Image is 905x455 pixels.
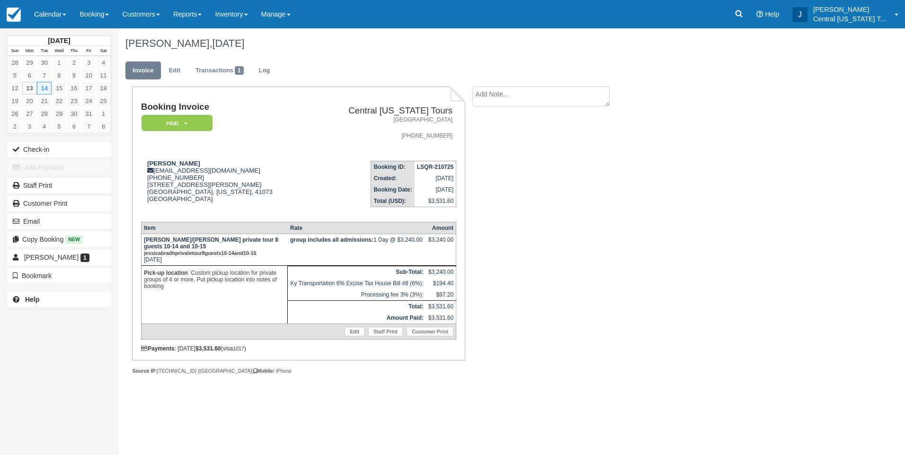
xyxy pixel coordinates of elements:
[37,107,52,120] a: 28
[162,61,187,80] a: Edit
[765,10,779,18] span: Help
[22,107,37,120] a: 27
[81,46,96,56] th: Fri
[8,82,22,95] a: 12
[288,266,426,278] th: Sub-Total:
[288,312,426,324] th: Amount Paid:
[96,120,111,133] a: 8
[52,56,66,69] a: 1
[24,254,79,261] span: [PERSON_NAME]
[756,11,763,17] i: Help
[37,82,52,95] a: 14
[407,327,453,336] a: Customer Print
[233,346,244,351] small: 1017
[371,161,415,173] th: Booking ID:
[96,82,111,95] a: 18
[371,195,415,207] th: Total (USD):
[67,56,81,69] a: 2
[7,232,111,247] button: Copy Booking New
[22,95,37,107] a: 20
[212,37,244,49] span: [DATE]
[371,184,415,195] th: Booking Date:
[81,107,96,120] a: 31
[8,46,22,56] th: Sun
[8,107,22,120] a: 26
[141,114,209,132] a: Paid
[80,254,89,262] span: 1
[52,46,66,56] th: Wed
[142,115,213,131] em: Paid
[52,95,66,107] a: 22
[252,61,277,80] a: Log
[288,278,426,289] td: Ky Transportation 6% Excise Tax House Bill #8 (6%):
[315,116,452,140] address: [GEOGRAPHIC_DATA] [PHONE_NUMBER]
[37,46,52,56] th: Tue
[288,300,426,312] th: Total:
[144,236,278,256] strong: [PERSON_NAME]/[PERSON_NAME] private tour 8 guests 10-14 and 10-15
[125,38,790,49] h1: [PERSON_NAME],
[81,56,96,69] a: 3
[52,82,66,95] a: 15
[7,268,111,283] button: Bookmark
[8,95,22,107] a: 19
[22,46,37,56] th: Mon
[52,120,66,133] a: 5
[415,195,456,207] td: $3,531.60
[792,7,807,22] div: J
[7,8,21,22] img: checkfront-main-nav-mini-logo.png
[371,173,415,184] th: Created:
[426,222,456,234] th: Amount
[144,268,285,291] p: : Custom pickup location for private groups of 4 or more. Put pickup location into notes of booking
[96,46,111,56] th: Sat
[37,56,52,69] a: 30
[22,56,37,69] a: 29
[144,270,188,276] strong: Pick-up location
[141,345,456,352] div: : [DATE] (visa )
[368,327,403,336] a: Staff Print
[22,82,37,95] a: 13
[81,69,96,82] a: 10
[141,234,288,265] td: [DATE]
[8,56,22,69] a: 28
[52,107,66,120] a: 29
[48,37,70,44] strong: [DATE]
[7,214,111,229] button: Email
[96,69,111,82] a: 11
[81,95,96,107] a: 24
[25,296,39,303] b: Help
[67,82,81,95] a: 16
[188,61,251,80] a: Transactions1
[415,184,456,195] td: [DATE]
[7,160,111,175] button: Add Payment
[426,300,456,312] td: $3,531.60
[417,164,453,170] strong: LSQR-210725
[235,66,244,75] span: 1
[254,368,273,374] strong: Mobile
[290,236,373,243] strong: group includes all admissions
[147,160,200,167] strong: [PERSON_NAME]
[7,142,111,157] button: Check-in
[125,61,161,80] a: Invoice
[813,14,889,24] p: Central [US_STATE] Tours
[195,345,221,352] strong: $3,531.60
[415,173,456,184] td: [DATE]
[67,95,81,107] a: 23
[22,69,37,82] a: 6
[7,196,111,211] a: Customer Print
[7,250,111,265] a: [PERSON_NAME] 1
[37,120,52,133] a: 4
[141,345,175,352] strong: Payments
[428,236,453,251] div: $3,240.00
[37,69,52,82] a: 7
[426,266,456,278] td: $3,240.00
[426,289,456,301] td: $97.20
[8,120,22,133] a: 2
[52,69,66,82] a: 8
[65,236,83,244] span: New
[141,102,311,112] h1: Booking Invoice
[345,327,364,336] a: Edit
[288,289,426,301] td: Processing fee 3% (3%):
[813,5,889,14] p: [PERSON_NAME]
[426,278,456,289] td: $194.40
[67,46,81,56] th: Thu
